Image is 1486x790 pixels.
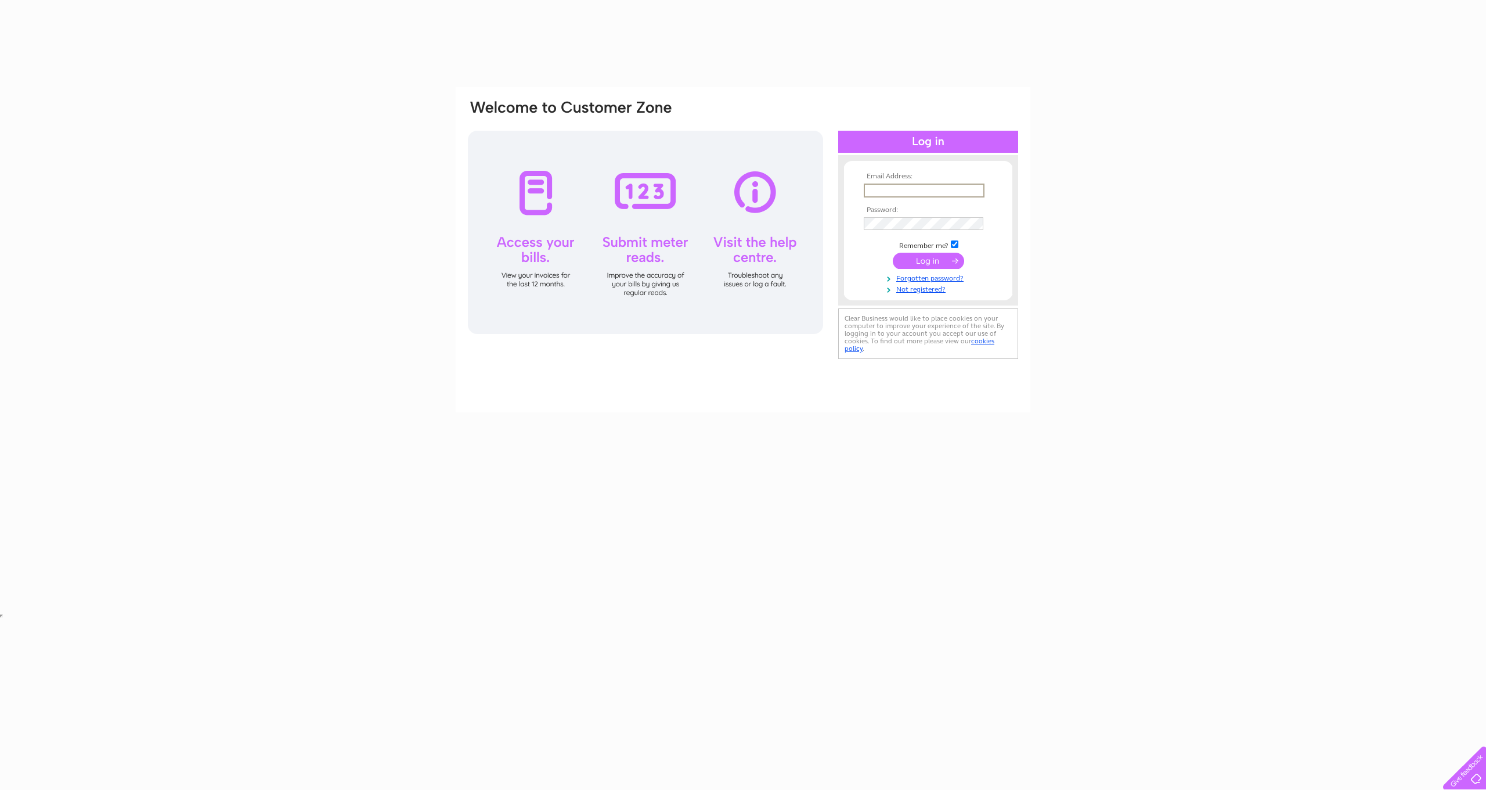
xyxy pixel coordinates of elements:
th: Password: [861,206,996,214]
input: Submit [893,253,964,269]
a: Not registered? [864,283,996,294]
div: Clear Business would like to place cookies on your computer to improve your experience of the sit... [838,308,1018,359]
a: Forgotten password? [864,272,996,283]
th: Email Address: [861,173,996,181]
a: cookies policy [845,337,994,353]
td: Remember me? [861,239,996,250]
